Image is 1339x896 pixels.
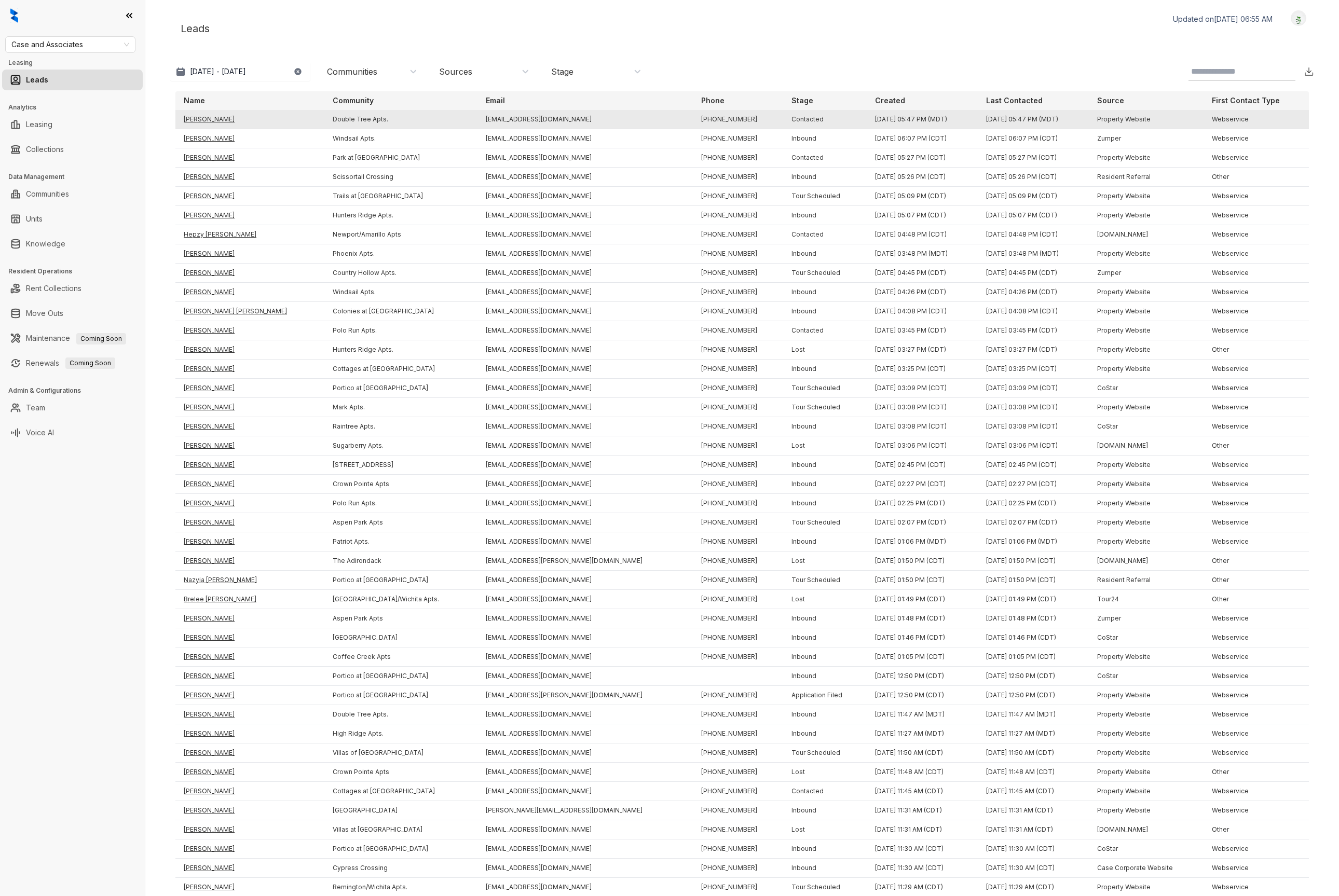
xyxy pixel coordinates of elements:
td: [PERSON_NAME] [175,264,324,283]
td: [EMAIL_ADDRESS][DOMAIN_NAME] [477,148,693,168]
td: Inbound [783,283,867,302]
td: [PHONE_NUMBER] [693,283,783,302]
p: Source [1097,95,1124,106]
td: Double Tree Apts. [324,110,477,129]
li: Voice AI [2,422,143,443]
div: Stage [551,66,573,77]
td: Colonies at [GEOGRAPHIC_DATA] [324,302,477,321]
td: [PHONE_NUMBER] [693,552,783,571]
td: [PERSON_NAME] [175,494,324,513]
td: Inbound [783,494,867,513]
td: Webservice [1204,398,1309,417]
td: Zumper [1089,609,1204,628]
td: Polo Run Apts. [324,494,477,513]
td: Property Website [1089,513,1204,532]
td: Webservice [1204,187,1309,206]
a: Move Outs [26,303,63,324]
td: [DATE] 01:06 PM (MDT) [978,532,1089,552]
li: Units [2,209,143,229]
td: Contacted [783,225,867,244]
td: Country Hollow Apts. [324,264,477,283]
td: [PERSON_NAME] [175,398,324,417]
td: Property Website [1089,494,1204,513]
td: [DATE] 04:48 PM (CDT) [978,225,1089,244]
td: Tour Scheduled [783,513,867,532]
td: [PHONE_NUMBER] [693,398,783,417]
a: Leasing [26,114,52,135]
td: Patriot Apts. [324,532,477,552]
td: [PHONE_NUMBER] [693,225,783,244]
td: [DATE] 01:49 PM (CDT) [978,590,1089,609]
td: [DATE] 05:47 PM (MDT) [978,110,1089,129]
td: Webservice [1204,475,1309,494]
td: Contacted [783,148,867,168]
td: [DATE] 03:48 PM (MDT) [867,244,978,264]
td: Property Website [1089,302,1204,321]
td: [PERSON_NAME] [175,244,324,264]
td: Sugarberry Apts. [324,436,477,456]
td: [GEOGRAPHIC_DATA]/Wichita Apts. [324,590,477,609]
td: [DATE] 03:27 PM (CDT) [867,340,978,360]
td: Inbound [783,168,867,187]
td: Property Website [1089,244,1204,264]
td: Zumper [1089,264,1204,283]
td: [PERSON_NAME] [175,321,324,340]
td: Other [1204,552,1309,571]
td: Lost [783,340,867,360]
td: Inbound [783,129,867,148]
td: [PHONE_NUMBER] [693,148,783,168]
td: [PERSON_NAME] [175,436,324,456]
td: [PERSON_NAME] [175,168,324,187]
td: Tour Scheduled [783,264,867,283]
h3: Resident Operations [8,267,145,276]
h3: Analytics [8,103,145,112]
td: [STREET_ADDRESS] [324,456,477,475]
td: [DATE] 03:08 PM (CDT) [867,417,978,436]
td: Hunters Ridge Apts. [324,340,477,360]
td: Hunters Ridge Apts. [324,206,477,225]
td: Inbound [783,628,867,647]
td: [PHONE_NUMBER] [693,206,783,225]
td: Resident Referral [1089,571,1204,590]
td: Newport/Amarillo Apts [324,225,477,244]
td: Inbound [783,532,867,552]
td: Webservice [1204,264,1309,283]
td: Lost [783,590,867,609]
td: [DATE] 04:08 PM (CDT) [978,302,1089,321]
td: [EMAIL_ADDRESS][DOMAIN_NAME] [477,283,693,302]
td: [DATE] 05:26 PM (CDT) [867,168,978,187]
td: Property Website [1089,321,1204,340]
td: Webservice [1204,379,1309,398]
td: Inbound [783,360,867,379]
td: [EMAIL_ADDRESS][DOMAIN_NAME] [477,436,693,456]
td: [EMAIL_ADDRESS][DOMAIN_NAME] [477,590,693,609]
li: Move Outs [2,303,143,324]
td: Property Website [1089,187,1204,206]
td: [DATE] 03:09 PM (CDT) [978,379,1089,398]
td: Property Website [1089,110,1204,129]
td: [DATE] 03:08 PM (CDT) [978,398,1089,417]
td: [EMAIL_ADDRESS][DOMAIN_NAME] [477,206,693,225]
td: [DATE] 05:07 PM (CDT) [978,206,1089,225]
td: [DATE] 02:25 PM (CDT) [978,494,1089,513]
td: Other [1204,340,1309,360]
td: [PHONE_NUMBER] [693,110,783,129]
span: Coming Soon [65,357,115,369]
span: Coming Soon [76,333,126,344]
img: SearchIcon [1284,67,1293,76]
td: [PERSON_NAME] [175,187,324,206]
td: [EMAIL_ADDRESS][DOMAIN_NAME] [477,225,693,244]
h3: Leasing [8,58,145,67]
td: [DATE] 02:27 PM (CDT) [978,475,1089,494]
td: Tour Scheduled [783,187,867,206]
td: [EMAIL_ADDRESS][DOMAIN_NAME] [477,475,693,494]
td: [PERSON_NAME] [175,110,324,129]
td: [PHONE_NUMBER] [693,360,783,379]
td: [PERSON_NAME] [175,513,324,532]
li: Rent Collections [2,278,143,299]
td: [PERSON_NAME] [175,360,324,379]
td: Tour Scheduled [783,398,867,417]
td: [PHONE_NUMBER] [693,494,783,513]
td: [DATE] 03:09 PM (CDT) [867,379,978,398]
td: [PERSON_NAME] [175,379,324,398]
